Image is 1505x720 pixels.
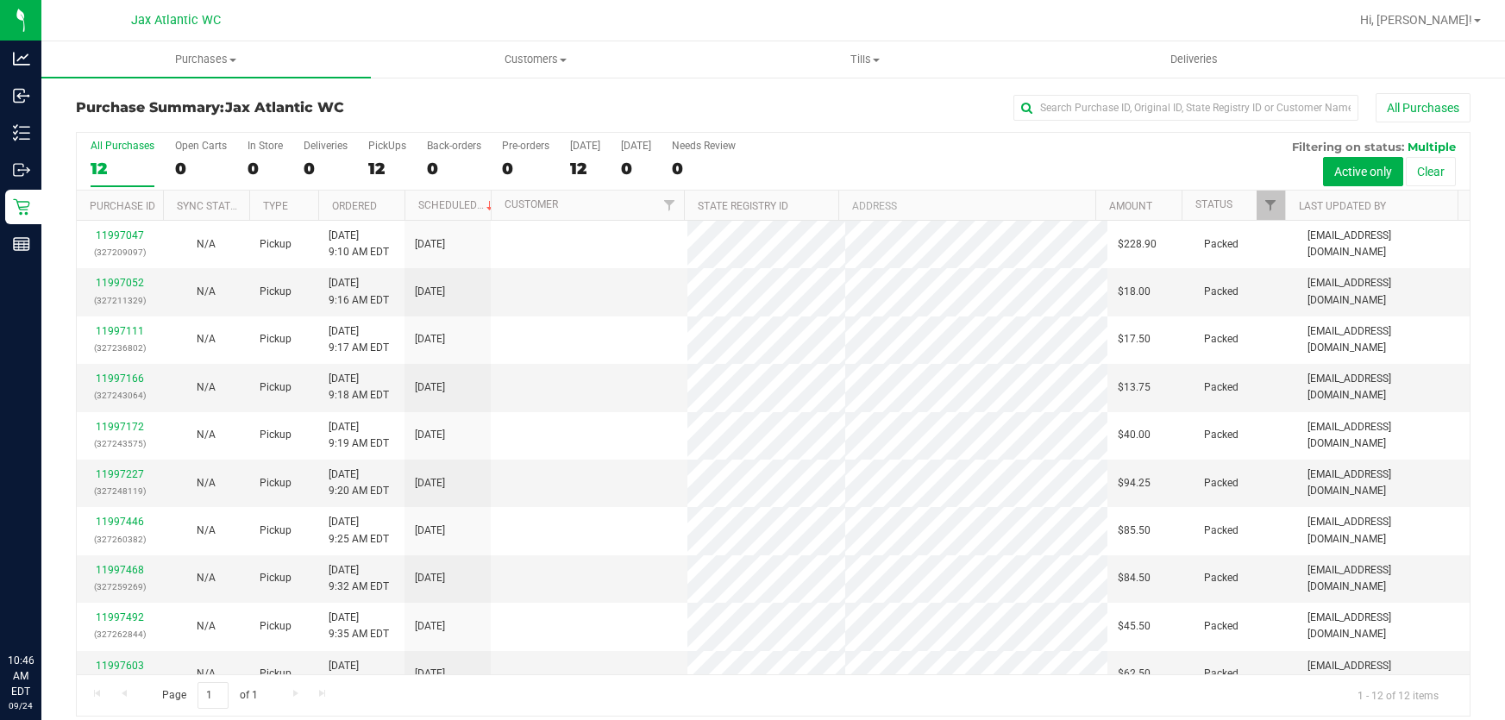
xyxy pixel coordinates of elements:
[1204,666,1238,682] span: Packed
[427,140,481,152] div: Back-orders
[1323,157,1403,186] button: Active only
[248,140,283,152] div: In Store
[260,236,292,253] span: Pickup
[197,620,216,632] span: Not Applicable
[1307,466,1459,499] span: [EMAIL_ADDRESS][DOMAIN_NAME]
[260,379,292,396] span: Pickup
[197,284,216,300] button: N/A
[415,331,445,347] span: [DATE]
[371,41,700,78] a: Customers
[263,200,288,212] a: Type
[260,427,292,443] span: Pickup
[87,244,153,260] p: (327209097)
[197,238,216,250] span: Not Applicable
[96,564,144,576] a: 11997468
[96,611,144,623] a: 11997492
[91,159,154,178] div: 12
[700,41,1030,78] a: Tills
[197,477,216,489] span: Not Applicable
[415,236,445,253] span: [DATE]
[329,610,389,642] span: [DATE] 9:35 AM EDT
[415,618,445,635] span: [DATE]
[1406,157,1456,186] button: Clear
[415,475,445,491] span: [DATE]
[17,582,69,634] iframe: Resource center
[197,236,216,253] button: N/A
[329,371,389,404] span: [DATE] 9:18 AM EDT
[96,373,144,385] a: 11997166
[96,325,144,337] a: 11997111
[368,159,406,178] div: 12
[1118,379,1151,396] span: $13.75
[1147,52,1241,67] span: Deliveries
[505,198,558,210] a: Customer
[1204,523,1238,539] span: Packed
[147,682,272,709] span: Page of 1
[304,140,348,152] div: Deliveries
[502,159,549,178] div: 0
[1204,570,1238,586] span: Packed
[1344,682,1452,708] span: 1 - 12 of 12 items
[415,284,445,300] span: [DATE]
[570,140,600,152] div: [DATE]
[1307,371,1459,404] span: [EMAIL_ADDRESS][DOMAIN_NAME]
[197,666,216,682] button: N/A
[329,466,389,499] span: [DATE] 9:20 AM EDT
[260,523,292,539] span: Pickup
[329,228,389,260] span: [DATE] 9:10 AM EDT
[13,161,30,178] inline-svg: Outbound
[1299,200,1386,212] a: Last Updated By
[1292,140,1404,153] span: Filtering on status:
[329,419,389,452] span: [DATE] 9:19 AM EDT
[1118,523,1151,539] span: $85.50
[332,200,377,212] a: Ordered
[1204,379,1238,396] span: Packed
[87,340,153,356] p: (327236802)
[1118,666,1151,682] span: $62.50
[415,427,445,443] span: [DATE]
[329,562,389,595] span: [DATE] 9:32 AM EDT
[415,523,445,539] span: [DATE]
[1013,95,1358,121] input: Search Purchase ID, Original ID, State Registry ID or Customer Name...
[1118,331,1151,347] span: $17.50
[248,159,283,178] div: 0
[427,159,481,178] div: 0
[13,124,30,141] inline-svg: Inventory
[655,191,684,220] a: Filter
[197,572,216,584] span: Not Applicable
[197,524,216,536] span: Not Applicable
[96,421,144,433] a: 11997172
[260,284,292,300] span: Pickup
[1307,228,1459,260] span: [EMAIL_ADDRESS][DOMAIN_NAME]
[1376,93,1471,122] button: All Purchases
[197,427,216,443] button: N/A
[1204,618,1238,635] span: Packed
[197,331,216,347] button: N/A
[1118,475,1151,491] span: $94.25
[197,429,216,441] span: Not Applicable
[175,140,227,152] div: Open Carts
[197,381,216,393] span: Not Applicable
[87,292,153,309] p: (327211329)
[1307,275,1459,308] span: [EMAIL_ADDRESS][DOMAIN_NAME]
[1109,200,1152,212] a: Amount
[13,235,30,253] inline-svg: Reports
[96,277,144,289] a: 11997052
[197,618,216,635] button: N/A
[13,87,30,104] inline-svg: Inbound
[1408,140,1456,153] span: Multiple
[96,516,144,528] a: 11997446
[329,275,389,308] span: [DATE] 9:16 AM EDT
[131,13,221,28] span: Jax Atlantic WC
[415,379,445,396] span: [DATE]
[1307,610,1459,642] span: [EMAIL_ADDRESS][DOMAIN_NAME]
[96,229,144,241] a: 11997047
[621,140,651,152] div: [DATE]
[197,570,216,586] button: N/A
[260,666,292,682] span: Pickup
[415,570,445,586] span: [DATE]
[1029,41,1358,78] a: Deliveries
[76,100,541,116] h3: Purchase Summary:
[197,285,216,297] span: Not Applicable
[415,666,445,682] span: [DATE]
